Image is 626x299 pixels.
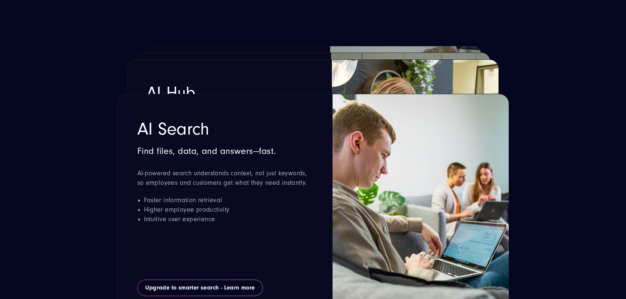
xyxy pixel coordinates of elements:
span: AI-powered search understands context, not just keywords, so employees and customers get what the... [137,170,307,186]
a: Upgrade to smarter search - Learn more [137,280,263,296]
span: Find files, data, and answers—fast. [137,146,276,156]
span: Faster information retrieval [144,197,222,204]
img: A woman and a man are sitting together in front of a laptop, both focusing on the screen. The wom... [330,46,481,237]
span: Higher employee productivity [144,206,230,213]
img: A woman with long brown hair is sitting at a desk, focused on a computer monitor in front of her.... [331,53,490,253]
h2: AI Search [137,120,313,139]
span: Intuitive user experience [144,216,215,223]
img: A woman with short, blonde hair and a colorful necklace is sitting next to a man in a white shirt... [332,59,498,269]
h2: AI Hub [146,84,313,101]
